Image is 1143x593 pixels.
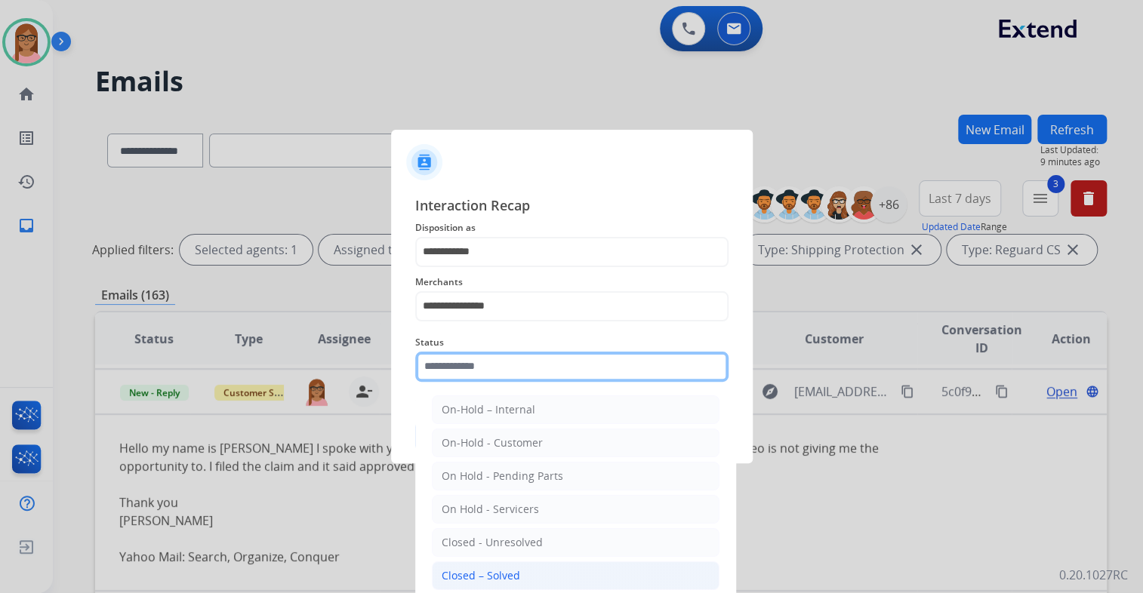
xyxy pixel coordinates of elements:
img: contactIcon [406,144,442,180]
div: On Hold - Servicers [442,502,539,517]
div: Closed – Solved [442,568,520,583]
div: On Hold - Pending Parts [442,469,563,484]
p: 0.20.1027RC [1059,566,1128,584]
span: Interaction Recap [415,195,729,219]
div: On-Hold – Internal [442,402,535,417]
div: On-Hold - Customer [442,435,543,450]
span: Status [415,333,729,352]
div: Closed - Unresolved [442,535,543,550]
span: Disposition as [415,219,729,237]
span: Merchants [415,273,729,291]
